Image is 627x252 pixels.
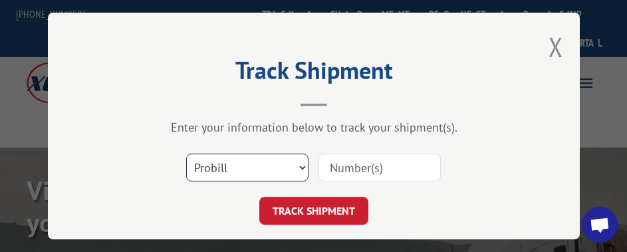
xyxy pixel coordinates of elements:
input: Number(s) [318,154,441,182]
button: TRACK SHIPMENT [259,197,368,225]
h2: Track Shipment [114,61,513,86]
div: Open chat [582,207,618,243]
div: Enter your information below to track your shipment(s). [114,120,513,135]
button: Close modal [549,29,563,64]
